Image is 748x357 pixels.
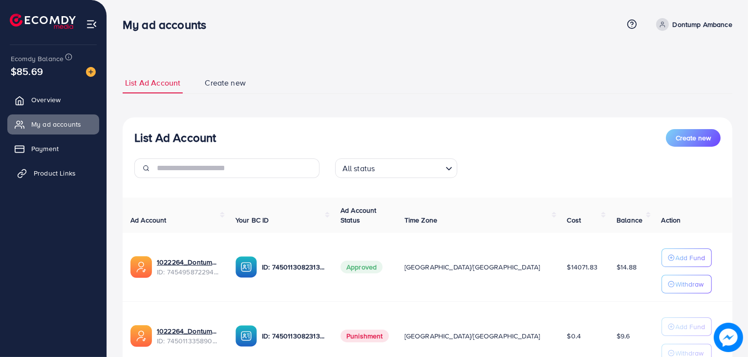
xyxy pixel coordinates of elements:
[341,161,377,176] span: All status
[130,325,152,347] img: ic-ads-acc.e4c84228.svg
[11,64,43,78] span: $85.69
[235,215,269,225] span: Your BC ID
[7,90,99,110] a: Overview
[617,262,637,272] span: $14.88
[157,326,220,346] div: <span class='underline'>1022264_Dontump Ambance_1734614691309</span></br>7450113358906392577
[617,331,630,341] span: $9.6
[7,163,99,183] a: Product Links
[157,257,220,277] div: <span class='underline'>1022264_Dontump_Ambance_1735742847027</span></br>7454958722943893505
[125,77,180,89] span: List Ad Account
[86,67,96,77] img: image
[130,256,152,278] img: ic-ads-acc.e4c84228.svg
[157,336,220,346] span: ID: 7450113358906392577
[34,168,76,178] span: Product Links
[617,215,642,225] span: Balance
[235,256,257,278] img: ic-ba-acc.ded83a64.svg
[662,275,712,293] button: Withdraw
[134,131,216,145] h3: List Ad Account
[205,77,246,89] span: Create new
[405,331,540,341] span: [GEOGRAPHIC_DATA]/[GEOGRAPHIC_DATA]
[123,18,214,32] h3: My ad accounts
[31,119,81,129] span: My ad accounts
[676,278,704,290] p: Withdraw
[405,215,437,225] span: Time Zone
[662,215,681,225] span: Action
[11,54,64,64] span: Ecomdy Balance
[341,261,383,273] span: Approved
[7,139,99,158] a: Payment
[157,326,220,336] a: 1022264_Dontump Ambance_1734614691309
[666,129,721,147] button: Create new
[567,262,598,272] span: $14071.83
[10,14,76,29] img: logo
[567,331,581,341] span: $0.4
[262,261,325,273] p: ID: 7450113082313572369
[652,18,732,31] a: Dontump Ambance
[335,158,457,178] div: Search for option
[341,205,377,225] span: Ad Account Status
[676,133,711,143] span: Create new
[567,215,581,225] span: Cost
[7,114,99,134] a: My ad accounts
[714,323,743,352] img: image
[378,159,441,176] input: Search for option
[673,19,732,30] p: Dontump Ambance
[157,257,220,267] a: 1022264_Dontump_Ambance_1735742847027
[676,252,705,264] p: Add Fund
[662,248,712,267] button: Add Fund
[341,330,389,342] span: Punishment
[130,215,167,225] span: Ad Account
[405,262,540,272] span: [GEOGRAPHIC_DATA]/[GEOGRAPHIC_DATA]
[31,144,59,154] span: Payment
[262,330,325,342] p: ID: 7450113082313572369
[662,317,712,336] button: Add Fund
[235,325,257,347] img: ic-ba-acc.ded83a64.svg
[157,267,220,277] span: ID: 7454958722943893505
[31,95,61,105] span: Overview
[86,19,97,30] img: menu
[676,321,705,333] p: Add Fund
